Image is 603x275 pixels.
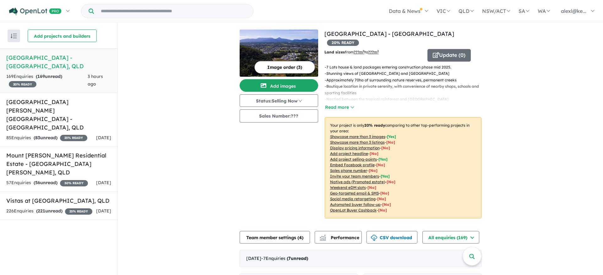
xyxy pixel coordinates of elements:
[34,135,57,140] strong: ( unread)
[324,49,423,55] p: from
[387,179,395,184] span: [No]
[330,140,385,145] u: Showcase more than 3 listings
[330,191,379,195] u: Geo-targeted email & SMS
[65,208,92,215] span: 25 % READY
[370,151,378,156] span: [ No ]
[427,49,471,62] button: Update (0)
[325,117,481,218] p: Your project is only comparing to other top-performing projects in your area: - - - - - - - - - -...
[324,50,345,54] b: Land sizes
[325,77,486,83] p: - Approximately 70ha of surrounding nature reserves, permanent creeks
[240,109,318,123] button: Sales Number:???
[254,61,315,74] button: Image order (3)
[6,179,88,187] div: 57 Enquir ies
[11,34,17,38] img: sort.svg
[6,134,87,142] div: 85 Enquir ies
[364,123,385,128] b: 20 % ready
[330,168,367,173] u: Sales phone number
[382,202,391,207] span: [No]
[330,174,379,179] u: Invite your team members
[325,64,486,70] p: - 7 Lots house & land packages entering construction phase mid 2025.
[330,196,376,201] u: Social media retargeting
[315,231,362,244] button: Performance
[363,49,364,53] sup: 2
[6,196,111,205] h5: Vistas at [GEOGRAPHIC_DATA] , QLD
[330,162,375,167] u: Embed Facebook profile
[88,74,103,87] span: 3 hours ago
[60,135,87,141] span: 25 % READY
[287,256,308,261] strong: ( unread)
[96,180,111,185] span: [DATE]
[325,96,486,102] p: - Nestled between the tropical rainforest and [GEOGRAPHIC_DATA]
[386,140,395,145] span: [ No ]
[96,208,111,214] span: [DATE]
[288,256,291,261] span: 7
[36,74,62,79] strong: ( unread)
[381,174,390,179] span: [ Yes ]
[376,162,385,167] span: [ No ]
[325,70,486,77] p: - Stunning views of [GEOGRAPHIC_DATA] and [GEOGRAPHIC_DATA]
[320,235,325,238] img: line-chart.svg
[96,135,111,140] span: [DATE]
[95,4,252,18] input: Try estate name, suburb, builder or developer
[330,151,368,156] u: Add project headline
[35,135,40,140] span: 83
[240,231,310,244] button: Team member settings (4)
[367,185,376,190] span: [No]
[240,94,318,107] button: Status:Selling Now
[240,250,481,267] div: [DATE]
[60,180,88,186] span: 30 % READY
[367,231,417,244] button: CSV download
[387,134,396,139] span: [ Yes ]
[371,235,377,241] img: download icon
[38,208,45,214] span: 221
[6,98,111,132] h5: [GEOGRAPHIC_DATA] [PERSON_NAME][GEOGRAPHIC_DATA] - [GEOGRAPHIC_DATA] , QLD
[330,157,377,162] u: Add project selling-points
[299,235,302,240] span: 4
[6,151,111,177] h5: Mount [PERSON_NAME] Residential Estate - [GEOGRAPHIC_DATA][PERSON_NAME] , QLD
[261,256,308,261] span: - 7 Enquir ies
[9,8,62,15] img: Openlot PRO Logo White
[240,30,318,77] img: Rainforest Edge Estate - Mount Sheridan
[6,73,88,88] div: 169 Enquir ies
[377,196,386,201] span: [No]
[6,207,92,215] div: 226 Enquir ies
[28,30,97,42] button: Add projects and builders
[330,185,366,190] u: Weekend eDM slots
[324,30,454,37] a: [GEOGRAPHIC_DATA] - [GEOGRAPHIC_DATA]
[377,49,379,53] sup: 2
[561,8,586,14] span: alexl@ke...
[378,208,387,212] span: [No]
[380,191,389,195] span: [No]
[368,50,379,54] u: ???m
[364,50,379,54] span: to
[240,79,318,92] button: Add images
[320,237,326,241] img: bar-chart.svg
[381,146,390,150] span: [ No ]
[325,83,486,96] p: - Boutique location in private serenity, with convenience of nearby shops, schools and sporting f...
[34,180,57,185] strong: ( unread)
[330,146,380,150] u: Display pricing information
[35,180,40,185] span: 56
[321,235,359,240] span: Performance
[6,53,111,70] h5: [GEOGRAPHIC_DATA] - [GEOGRAPHIC_DATA] , QLD
[354,50,364,54] u: ??? m
[378,157,388,162] span: [ Yes ]
[330,179,385,184] u: Native ads (Promoted estate)
[369,168,378,173] span: [ No ]
[37,74,45,79] span: 169
[327,40,359,46] span: 20 % READY
[36,208,62,214] strong: ( unread)
[422,231,479,244] button: All enquiries (169)
[330,134,385,139] u: Showcase more than 3 images
[330,208,377,212] u: OpenLot Buyer Cashback
[330,202,381,207] u: Automated buyer follow-up
[9,81,36,87] span: 20 % READY
[325,104,354,111] button: Read more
